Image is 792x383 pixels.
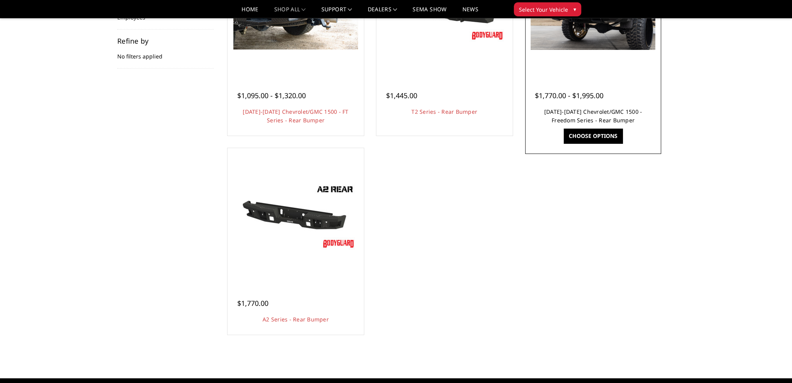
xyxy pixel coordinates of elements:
a: Dealers [368,7,397,18]
a: Home [242,7,258,18]
a: News [462,7,478,18]
h5: Refine by [117,37,214,44]
iframe: Chat Widget [753,346,792,383]
span: Select Your Vehicle [519,5,568,14]
span: $1,445.00 [386,91,417,100]
a: T2 Series - Rear Bumper [411,108,477,115]
button: Select Your Vehicle [514,2,581,16]
a: shop all [274,7,306,18]
a: Choose Options [564,129,623,143]
span: $1,770.00 [237,298,268,308]
a: SEMA Show [413,7,446,18]
span: $1,770.00 - $1,995.00 [535,91,603,100]
a: [DATE]-[DATE] Chevrolet/GMC 1500 - FT Series - Rear Bumper [243,108,348,124]
a: A2 Series - Rear Bumper A2 Series - Rear Bumper [229,150,362,282]
a: [DATE]-[DATE] Chevrolet/GMC 1500 - Freedom Series - Rear Bumper [544,108,642,124]
a: Support [321,7,352,18]
span: $1,095.00 - $1,320.00 [237,91,306,100]
a: A2 Series - Rear Bumper [263,316,329,323]
div: No filters applied [117,37,214,69]
span: ▾ [573,5,576,13]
